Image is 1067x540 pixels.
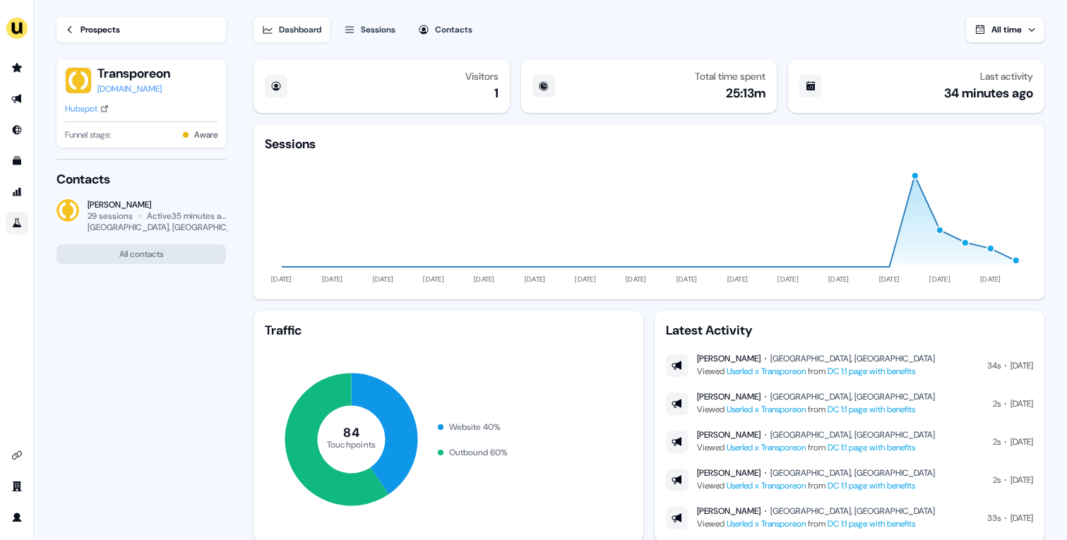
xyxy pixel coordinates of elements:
[6,150,28,172] a: Go to templates
[626,275,647,284] tspan: [DATE]
[449,445,508,460] div: Outbound 60 %
[327,438,376,450] tspan: Touchpoints
[576,275,597,284] tspan: [DATE]
[6,119,28,141] a: Go to Inbound
[494,85,499,102] div: 1
[770,467,935,479] div: [GEOGRAPHIC_DATA], [GEOGRAPHIC_DATA]
[88,210,133,222] div: 29 sessions
[465,71,499,82] div: Visitors
[828,518,915,529] a: DC 1:1 page with benefits
[991,24,1022,35] span: All time
[727,480,806,491] a: Userled x Transporeon
[980,275,1001,284] tspan: [DATE]
[697,429,761,440] div: [PERSON_NAME]
[697,353,761,364] div: [PERSON_NAME]
[697,517,935,531] div: Viewed from
[6,56,28,79] a: Go to prospects
[449,420,501,434] div: Website 40 %
[81,23,120,37] div: Prospects
[97,65,170,82] button: Transporeon
[778,275,799,284] tspan: [DATE]
[254,17,330,42] button: Dashboard
[727,366,806,377] a: Userled x Transporeon
[1011,511,1033,525] div: [DATE]
[56,171,226,188] div: Contacts
[987,359,1001,373] div: 34s
[697,364,935,378] div: Viewed from
[828,366,915,377] a: DC 1:1 page with benefits
[697,479,935,493] div: Viewed from
[828,404,915,415] a: DC 1:1 page with benefits
[147,210,226,222] div: Active 35 minutes ago
[770,353,935,364] div: [GEOGRAPHIC_DATA], [GEOGRAPHIC_DATA]
[828,275,850,284] tspan: [DATE]
[993,397,1001,411] div: 2s
[65,102,97,116] div: Hubspot
[726,85,765,102] div: 25:13m
[770,429,935,440] div: [GEOGRAPHIC_DATA], [GEOGRAPHIC_DATA]
[6,88,28,110] a: Go to outbound experience
[727,442,806,453] a: Userled x Transporeon
[361,23,395,37] div: Sessions
[1011,435,1033,449] div: [DATE]
[271,275,292,284] tspan: [DATE]
[56,244,226,264] button: All contacts
[322,275,343,284] tspan: [DATE]
[993,435,1001,449] div: 2s
[265,136,316,152] div: Sessions
[980,71,1033,82] div: Last activity
[474,275,495,284] tspan: [DATE]
[697,402,935,416] div: Viewed from
[65,128,111,142] span: Funnel stage:
[56,17,226,42] a: Prospects
[88,222,254,233] div: [GEOGRAPHIC_DATA], [GEOGRAPHIC_DATA]
[770,505,935,517] div: [GEOGRAPHIC_DATA], [GEOGRAPHIC_DATA]
[1011,473,1033,487] div: [DATE]
[697,505,761,517] div: [PERSON_NAME]
[828,442,915,453] a: DC 1:1 page with benefits
[879,275,900,284] tspan: [DATE]
[6,212,28,234] a: Go to experiments
[1011,359,1033,373] div: [DATE]
[770,391,935,402] div: [GEOGRAPHIC_DATA], [GEOGRAPHIC_DATA]
[697,440,935,455] div: Viewed from
[697,467,761,479] div: [PERSON_NAME]
[966,17,1044,42] button: All time
[666,322,1033,339] div: Latest Activity
[944,85,1033,102] div: 34 minutes ago
[727,518,806,529] a: Userled x Transporeon
[828,480,915,491] a: DC 1:1 page with benefits
[727,275,749,284] tspan: [DATE]
[265,322,632,339] div: Traffic
[6,181,28,203] a: Go to attribution
[727,404,806,415] a: Userled x Transporeon
[1011,397,1033,411] div: [DATE]
[695,71,765,82] div: Total time spent
[697,391,761,402] div: [PERSON_NAME]
[993,473,1001,487] div: 2s
[987,511,1001,525] div: 33s
[97,82,170,96] a: [DOMAIN_NAME]
[343,424,359,441] tspan: 84
[194,128,217,142] button: Aware
[65,102,109,116] a: Hubspot
[676,275,698,284] tspan: [DATE]
[335,17,404,42] button: Sessions
[373,275,394,284] tspan: [DATE]
[435,23,472,37] div: Contacts
[410,17,481,42] button: Contacts
[525,275,546,284] tspan: [DATE]
[279,23,321,37] div: Dashboard
[424,275,445,284] tspan: [DATE]
[6,444,28,467] a: Go to integrations
[88,199,226,210] div: [PERSON_NAME]
[6,475,28,498] a: Go to team
[930,275,951,284] tspan: [DATE]
[6,506,28,529] a: Go to profile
